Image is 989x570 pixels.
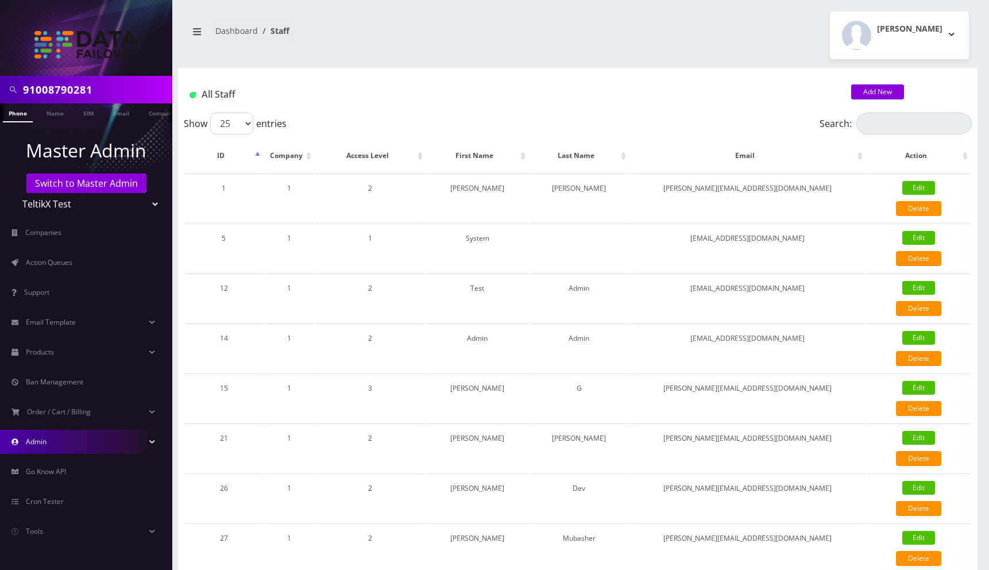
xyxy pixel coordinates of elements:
[315,139,426,172] th: Access Level: activate to sort column ascending
[530,323,629,372] td: Admin
[264,139,314,172] th: Company: activate to sort column ascending
[630,139,866,172] th: Email: activate to sort column ascending
[896,401,941,416] a: Delete
[530,174,629,222] td: [PERSON_NAME]
[530,423,629,472] td: [PERSON_NAME]
[530,473,629,522] td: Dev
[185,224,263,272] td: 5
[902,531,935,545] a: Edit
[184,113,287,134] label: Show entries
[427,323,528,372] td: Admin
[902,381,935,395] a: Edit
[630,423,866,472] td: [PERSON_NAME][EMAIL_ADDRESS][DOMAIN_NAME]
[26,467,66,476] span: Go Know API
[185,373,263,422] td: 15
[315,323,426,372] td: 2
[902,181,935,195] a: Edit
[26,257,72,267] span: Action Queues
[630,323,866,372] td: [EMAIL_ADDRESS][DOMAIN_NAME]
[902,331,935,345] a: Edit
[896,251,941,266] a: Delete
[896,451,941,466] a: Delete
[185,174,263,222] td: 1
[820,113,972,134] label: Search:
[427,139,528,172] th: First Name: activate to sort column ascending
[258,25,289,37] li: Staff
[896,201,941,216] a: Delete
[830,11,969,59] button: [PERSON_NAME]
[264,224,314,272] td: 1
[630,224,866,272] td: [EMAIL_ADDRESS][DOMAIN_NAME]
[264,473,314,522] td: 1
[315,473,426,522] td: 2
[143,103,181,121] a: Company
[215,25,258,36] a: Dashboard
[26,317,76,327] span: Email Template
[315,373,426,422] td: 3
[530,274,629,322] td: Admin
[210,113,253,134] select: Showentries
[630,473,866,522] td: [PERSON_NAME][EMAIL_ADDRESS][DOMAIN_NAME]
[264,373,314,422] td: 1
[26,347,54,357] span: Products
[315,174,426,222] td: 2
[902,231,935,245] a: Edit
[902,481,935,495] a: Edit
[427,174,528,222] td: [PERSON_NAME]
[315,274,426,322] td: 2
[264,274,314,322] td: 1
[630,174,866,222] td: [PERSON_NAME][EMAIL_ADDRESS][DOMAIN_NAME]
[427,224,528,272] td: System
[896,301,941,316] a: Delete
[185,139,263,172] th: ID: activate to sort column descending
[26,377,83,387] span: Ban Management
[902,281,935,295] a: Edit
[107,103,135,121] a: Email
[185,323,263,372] td: 14
[24,287,49,297] span: Support
[185,423,263,472] td: 21
[427,373,528,422] td: [PERSON_NAME]
[530,373,629,422] td: G
[187,19,569,52] nav: breadcrumb
[264,323,314,372] td: 1
[427,473,528,522] td: [PERSON_NAME]
[26,496,64,506] span: Cron Tester
[26,174,146,193] a: Switch to Master Admin
[630,274,866,322] td: [EMAIL_ADDRESS][DOMAIN_NAME]
[902,431,935,445] a: Edit
[427,423,528,472] td: [PERSON_NAME]
[427,274,528,322] td: Test
[877,24,942,34] h2: [PERSON_NAME]
[23,79,169,101] input: Search in Company
[25,228,61,237] span: Companies
[315,423,426,472] td: 2
[856,113,972,134] input: Search:
[264,423,314,472] td: 1
[78,103,99,121] a: SIM
[27,407,91,417] span: Order / Cart / Billing
[896,501,941,516] a: Delete
[867,139,971,172] th: Action: activate to sort column ascending
[34,31,138,59] img: TeltikX Test
[630,373,866,422] td: [PERSON_NAME][EMAIL_ADDRESS][DOMAIN_NAME]
[264,174,314,222] td: 1
[41,103,69,121] a: Name
[896,351,941,366] a: Delete
[185,274,263,322] td: 12
[3,103,33,122] a: Phone
[315,224,426,272] td: 1
[26,526,43,536] span: Tools
[190,89,834,100] h1: All Staff
[896,551,941,566] a: Delete
[530,139,629,172] th: Last Name: activate to sort column ascending
[851,84,904,99] a: Add New
[26,437,47,446] span: Admin
[185,473,263,522] td: 26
